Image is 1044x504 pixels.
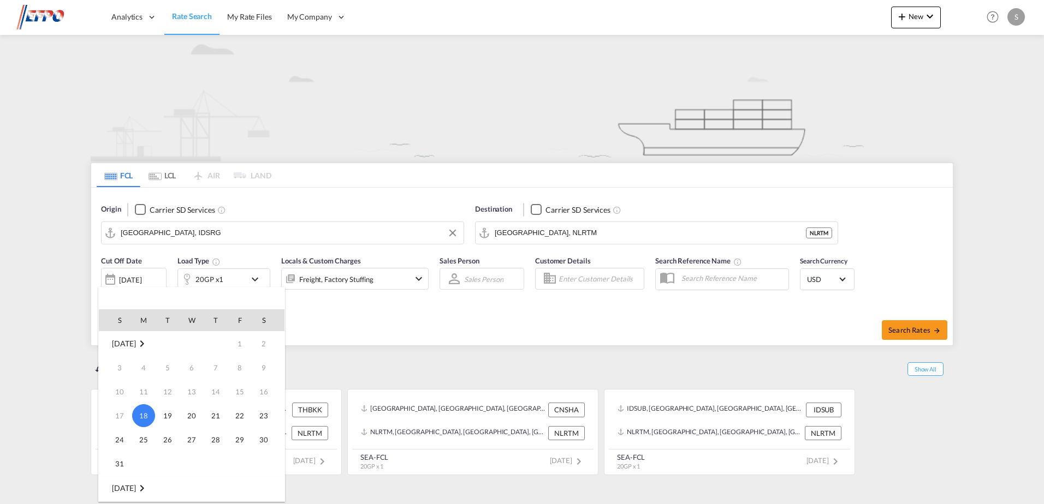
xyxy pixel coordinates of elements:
span: 21 [205,405,227,427]
td: Saturday August 23 2025 [252,404,284,428]
td: Tuesday August 12 2025 [156,380,180,404]
td: Friday August 29 2025 [228,428,252,452]
td: Wednesday August 27 2025 [180,428,204,452]
td: Saturday August 16 2025 [252,380,284,404]
td: Saturday August 2 2025 [252,332,284,356]
td: Monday August 25 2025 [132,428,156,452]
th: T [156,309,180,331]
th: W [180,309,204,331]
td: Wednesday August 6 2025 [180,356,204,380]
td: Thursday August 7 2025 [204,356,228,380]
td: Sunday August 10 2025 [99,380,132,404]
span: 27 [181,429,203,451]
td: Friday August 8 2025 [228,356,252,380]
span: 31 [109,453,130,475]
td: Friday August 1 2025 [228,332,252,356]
td: Sunday August 31 2025 [99,452,132,476]
md-calendar: Calendar [99,309,284,501]
tr: Week undefined [99,476,284,501]
tr: Week 3 [99,380,284,404]
td: Thursday August 14 2025 [204,380,228,404]
th: S [252,309,284,331]
td: Friday August 15 2025 [228,380,252,404]
span: 23 [253,405,275,427]
span: 30 [253,429,275,451]
span: 18 [132,404,155,427]
td: Sunday August 24 2025 [99,428,132,452]
td: Wednesday August 20 2025 [180,404,204,428]
td: Monday August 11 2025 [132,380,156,404]
span: 22 [229,405,251,427]
td: Sunday August 17 2025 [99,404,132,428]
tr: Week 1 [99,332,284,356]
td: Friday August 22 2025 [228,404,252,428]
td: Saturday August 30 2025 [252,428,284,452]
span: 29 [229,429,251,451]
td: Thursday August 21 2025 [204,404,228,428]
td: August 2025 [99,332,180,356]
td: Sunday August 3 2025 [99,356,132,380]
th: F [228,309,252,331]
td: Tuesday August 26 2025 [156,428,180,452]
span: [DATE] [112,483,135,493]
span: 28 [205,429,227,451]
span: 20 [181,405,203,427]
tr: Week 2 [99,356,284,380]
td: Tuesday August 5 2025 [156,356,180,380]
span: 19 [157,405,179,427]
tr: Week 5 [99,428,284,452]
td: September 2025 [99,476,284,501]
th: M [132,309,156,331]
th: T [204,309,228,331]
span: 26 [157,429,179,451]
tr: Week 6 [99,452,284,476]
td: Monday August 4 2025 [132,356,156,380]
tr: Week 4 [99,404,284,428]
td: Monday August 18 2025 [132,404,156,428]
td: Wednesday August 13 2025 [180,380,204,404]
span: 25 [133,429,155,451]
td: Thursday August 28 2025 [204,428,228,452]
td: Tuesday August 19 2025 [156,404,180,428]
span: [DATE] [112,339,135,348]
td: Saturday August 9 2025 [252,356,284,380]
span: 24 [109,429,130,451]
th: S [99,309,132,331]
